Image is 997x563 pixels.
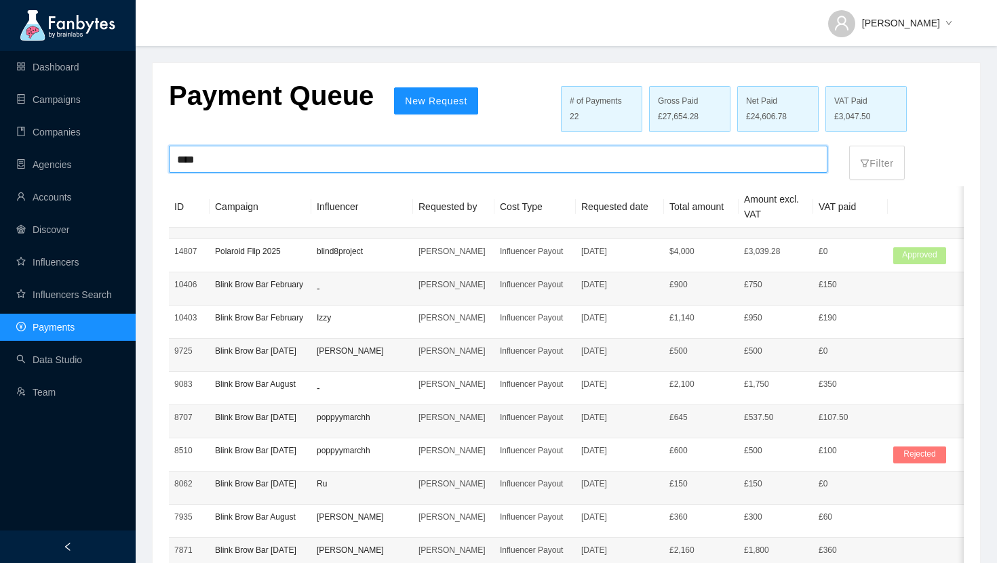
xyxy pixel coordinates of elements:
p: [PERSON_NAME] [317,344,408,358]
span: filter [860,159,869,168]
p: Payment Queue [169,79,374,112]
p: £1,800 [744,543,808,557]
p: Polaroid Flip 2025 [215,245,306,258]
p: 14807 [174,245,204,258]
a: searchData Studio [16,354,82,365]
p: £150 [744,477,808,491]
th: ID [169,186,210,228]
a: starInfluencers [16,257,79,268]
p: Influencer Payout [500,477,570,491]
span: [PERSON_NAME] [862,16,940,30]
p: [PERSON_NAME] [317,543,408,557]
a: starInfluencers Search [16,289,112,300]
p: Influencer Payout [500,311,570,325]
p: Blink Brow Bar [DATE] [215,344,306,358]
p: £ 150 [669,477,733,491]
p: Influencer Payout [500,245,570,258]
p: £360 [819,543,882,557]
p: [DATE] [581,377,659,391]
p: blind8project [317,245,408,258]
div: Net Paid [746,95,810,108]
p: [PERSON_NAME] [418,510,489,524]
p: £ 500 [669,344,733,358]
span: £27,654.28 [658,110,699,123]
p: 8707 [174,411,204,424]
a: usergroup-addTeam [16,387,56,398]
p: [DATE] [581,411,659,424]
p: Blink Brow Bar February [215,278,306,291]
p: $ 4,000 [669,245,733,258]
p: [PERSON_NAME] [418,377,489,391]
span: New Request [405,96,467,106]
p: 8062 [174,477,204,491]
a: userAccounts [16,192,72,203]
a: pay-circlePayments [16,322,75,333]
p: £750 [744,278,808,291]
p: [DATE] [581,278,659,291]
p: Blink Brow Bar February [215,311,306,325]
button: [PERSON_NAME]down [817,7,963,28]
p: [DATE] [581,444,659,457]
p: £350 [819,377,882,391]
p: £ 600 [669,444,733,457]
p: £500 [744,344,808,358]
p: £100 [819,444,882,457]
p: £ 1,140 [669,311,733,325]
p: £190 [819,311,882,325]
span: £24,606.78 [746,110,787,123]
p: [PERSON_NAME] [317,510,408,524]
p: £537.50 [744,411,808,424]
p: £ 2,100 [669,377,733,391]
p: [DATE] [581,344,659,358]
button: New Request [394,87,478,114]
th: Requested date [576,186,664,228]
a: containerAgencies [16,159,72,170]
p: [PERSON_NAME] [418,344,489,358]
p: [PERSON_NAME] [418,245,489,258]
p: £ 2,160 [669,543,733,557]
p: 10403 [174,311,204,325]
p: Blink Brow Bar August [215,510,306,524]
th: Cost Type [494,186,576,228]
p: [PERSON_NAME] [418,543,489,557]
p: £3,039.28 [744,245,808,258]
p: £ 360 [669,510,733,524]
th: Campaign [210,186,311,228]
div: # of Payments [570,95,633,108]
p: Blink Brow Bar [DATE] [215,411,306,424]
a: bookCompanies [16,127,81,138]
p: Influencer Payout [500,278,570,291]
span: down [945,20,952,28]
p: £ 900 [669,278,733,291]
p: [DATE] [581,510,659,524]
th: Requested by [413,186,494,228]
p: 9083 [174,377,204,391]
p: Blink Brow Bar [DATE] [215,477,306,491]
th: Amount excl. VAT [739,186,813,228]
p: Blink Brow Bar August [215,377,306,391]
div: VAT Paid [834,95,898,108]
span: Approved [893,247,946,264]
p: [PERSON_NAME] [418,311,489,325]
p: Blink Brow Bar [DATE] [215,444,306,457]
p: [DATE] [581,245,659,258]
p: 9725 [174,344,204,358]
p: Influencer Payout [500,377,570,391]
p: Blink Brow Bar [DATE] [215,543,306,557]
p: Influencer Payout [500,444,570,457]
p: £60 [819,510,882,524]
p: 7935 [174,510,204,524]
span: 22 [570,112,579,121]
p: [PERSON_NAME] [418,411,489,424]
th: Influencer [311,186,413,228]
p: £0 [819,245,882,258]
th: Total amount [664,186,739,228]
a: appstoreDashboard [16,62,79,72]
p: poppyymarchh [317,444,408,457]
p: £300 [744,510,808,524]
th: VAT paid [813,186,888,228]
p: poppyymarchh [317,411,408,424]
p: £500 [744,444,808,457]
span: user [834,15,850,31]
p: Filter [860,149,893,171]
